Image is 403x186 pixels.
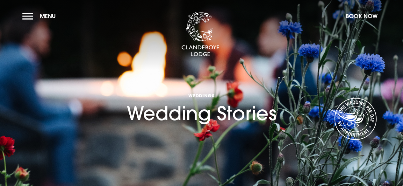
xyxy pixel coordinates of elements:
img: Clandeboye Lodge [181,12,219,57]
button: Menu [22,9,59,23]
span: Weddings [127,93,277,99]
button: Book Now [342,9,381,23]
span: Menu [40,12,56,20]
h1: Wedding Stories [127,69,277,125]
